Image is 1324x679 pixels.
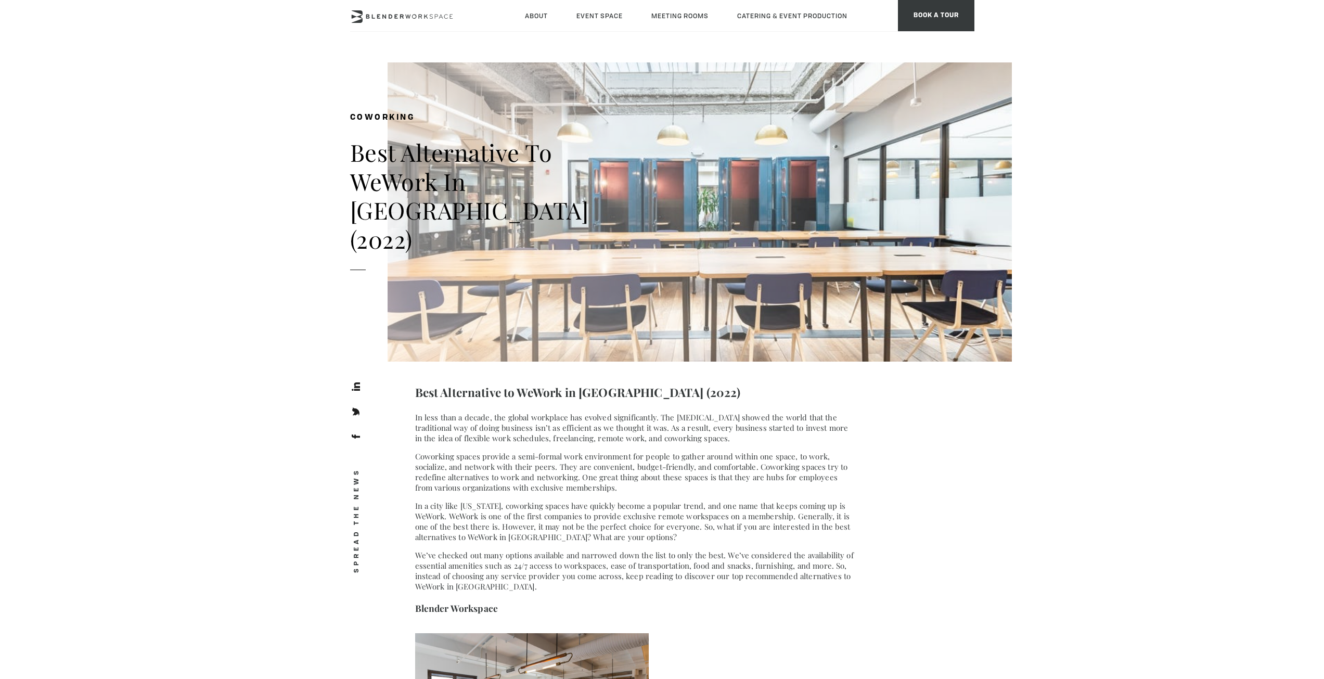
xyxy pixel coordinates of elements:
h1: Best Alternative to WeWork in [GEOGRAPHIC_DATA] (2022) [350,138,610,254]
span: Coworking [350,114,415,122]
p: In less than a decade, the global workplace has evolved significantly. The [MEDICAL_DATA] showed ... [415,412,857,443]
p: In a city like [US_STATE], coworking spaces have quickly become a popular trend, and one name tha... [415,501,857,542]
span: SPREAD THE NEWS [352,468,362,573]
strong: Best Alternative to WeWork in [GEOGRAPHIC_DATA] (2022) [415,385,741,400]
strong: Blender Workspace [415,602,498,614]
p: Coworking spaces provide a semi-formal work environment for people to gather around within one sp... [415,451,857,493]
p: We’ve checked out many options available and narrowed down the list to only the best. We’ve consi... [415,550,857,592]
